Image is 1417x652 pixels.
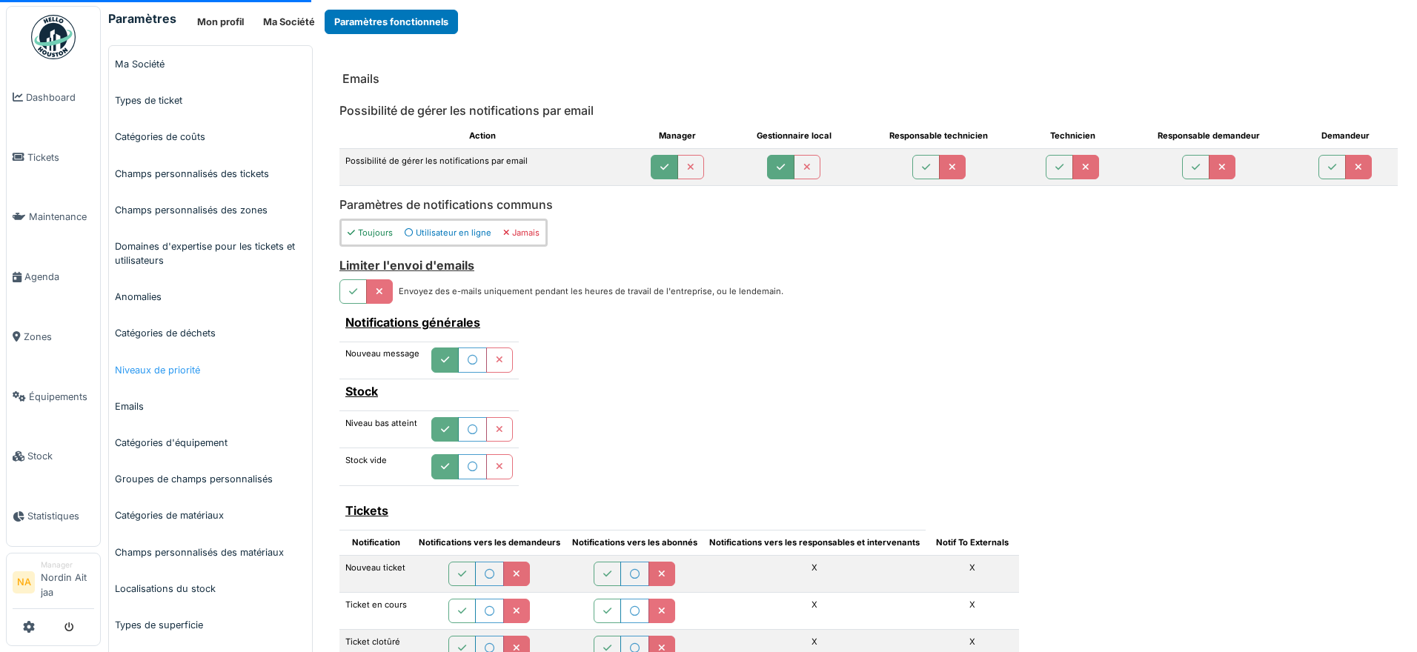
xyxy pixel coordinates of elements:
[109,82,312,119] a: Types de ticket
[7,67,100,127] a: Dashboard
[7,127,100,187] a: Tickets
[325,10,458,34] button: Paramètres fonctionnels
[1125,124,1293,148] th: Responsable demandeur
[109,119,312,155] a: Catégories de coûts
[339,198,1398,212] h6: Paramètres de notifications communs
[26,90,94,104] span: Dashboard
[1021,124,1125,148] th: Technicien
[345,454,387,467] label: Stock vide
[399,285,783,298] div: Envoyez des e-mails uniquement pendant les heures de travail de l'entreprise, ou le lendemain.
[109,192,312,228] a: Champs personnalisés des zones
[345,417,417,430] label: Niveau bas atteint
[625,124,730,148] th: Manager
[109,315,312,351] a: Catégories de déchets
[7,187,100,247] a: Maintenance
[348,227,393,239] div: Toujours
[109,352,312,388] a: Niveaux de priorité
[413,530,566,555] th: Notifications vers les demandeurs
[857,124,1020,148] th: Responsable technicien
[27,150,94,164] span: Tickets
[566,530,703,555] th: Notifications vers les abonnés
[339,555,413,592] td: Nouveau ticket
[7,427,100,487] a: Stock
[27,449,94,463] span: Stock
[342,72,379,86] h6: Emails
[31,15,76,59] img: Badge_color-CXgf-gQk.svg
[109,570,312,607] a: Localisations du stock
[339,259,1398,273] h6: Limiter l'envoi d'emails
[24,330,94,344] span: Zones
[13,571,35,593] li: NA
[109,228,312,279] a: Domaines d'expertise pour les tickets et utilisateurs
[503,227,540,239] div: Jamais
[109,279,312,315] a: Anomalies
[339,530,413,555] th: Notification
[339,104,1398,118] h6: Possibilité de gérer les notifications par email
[109,461,312,497] a: Groupes de champs personnalisés
[27,509,94,523] span: Statistiques
[405,227,491,239] div: Utilisateur en ligne
[703,555,926,592] td: X
[41,559,94,605] li: Nordin Ait jaa
[253,10,325,34] button: Ma Société
[926,555,1019,592] td: X
[936,537,1009,548] span: translation missing: fr.company.notif_to_externals
[24,270,94,284] span: Agenda
[345,347,419,360] label: Nouveau message
[41,559,94,570] div: Manager
[13,559,94,609] a: NA ManagerNordin Ait jaa
[109,534,312,570] a: Champs personnalisés des matériaux
[339,149,625,186] td: Possibilité de gérer les notifications par email
[7,247,100,307] a: Agenda
[703,530,926,555] th: Notifications vers les responsables et intervenants
[109,388,312,425] a: Emails
[109,607,312,643] a: Types de superficie
[926,592,1019,629] td: X
[339,124,625,148] th: Action
[7,367,100,427] a: Équipements
[7,486,100,546] a: Statistiques
[7,307,100,367] a: Zones
[730,124,857,148] th: Gestionnaire local
[109,156,312,192] a: Champs personnalisés des tickets
[345,385,513,399] h6: Stock
[109,497,312,533] a: Catégories de matériaux
[109,425,312,461] a: Catégories d'équipement
[29,390,94,404] span: Équipements
[109,46,312,82] a: Ma Société
[108,12,176,26] h6: Paramètres
[345,504,920,518] h6: Tickets
[339,592,413,629] td: Ticket en cours
[703,592,926,629] td: X
[188,10,253,34] button: Mon profil
[29,210,94,224] span: Maintenance
[345,316,513,330] h6: Notifications générales
[1293,124,1398,148] th: Demandeur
